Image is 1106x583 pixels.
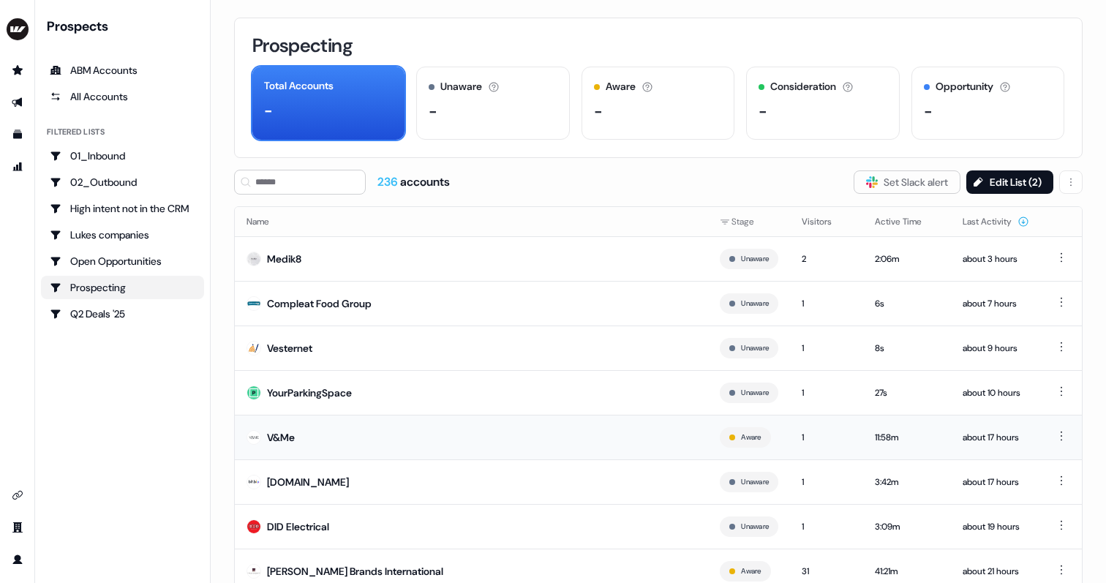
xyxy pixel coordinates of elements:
[6,59,29,82] a: Go to prospects
[875,430,939,445] div: 11:58m
[6,484,29,507] a: Go to integrations
[41,59,204,82] a: ABM Accounts
[41,144,204,168] a: Go to 01_Inbound
[963,564,1029,579] div: about 21 hours
[963,475,1029,489] div: about 17 hours
[41,223,204,247] a: Go to Lukes companies
[875,341,939,356] div: 8s
[267,341,312,356] div: Vesternet
[802,430,851,445] div: 1
[6,123,29,146] a: Go to templates
[854,170,960,194] button: Set Slack alert
[802,341,851,356] div: 1
[267,519,329,534] div: DID Electrical
[267,252,301,266] div: Medik8
[741,520,769,533] button: Unaware
[6,155,29,178] a: Go to attribution
[41,197,204,220] a: Go to High intent not in the CRM
[802,475,851,489] div: 1
[594,100,603,122] div: -
[875,208,939,235] button: Active Time
[50,201,195,216] div: High intent not in the CRM
[264,99,273,121] div: -
[802,519,851,534] div: 1
[741,565,761,578] button: Aware
[41,85,204,108] a: All accounts
[267,385,352,400] div: YourParkingSpace
[47,18,204,35] div: Prospects
[41,302,204,326] a: Go to Q2 Deals '25
[963,519,1029,534] div: about 19 hours
[50,227,195,242] div: Lukes companies
[963,341,1029,356] div: about 9 hours
[720,214,778,229] div: Stage
[50,148,195,163] div: 01_Inbound
[875,296,939,311] div: 6s
[6,548,29,571] a: Go to profile
[267,296,372,311] div: Compleat Food Group
[741,297,769,310] button: Unaware
[50,254,195,268] div: Open Opportunities
[6,91,29,114] a: Go to outbound experience
[440,79,482,94] div: Unaware
[936,79,993,94] div: Opportunity
[875,475,939,489] div: 3:42m
[267,430,295,445] div: V&Me
[252,36,353,55] h3: Prospecting
[41,249,204,273] a: Go to Open Opportunities
[429,100,437,122] div: -
[741,386,769,399] button: Unaware
[741,431,761,444] button: Aware
[47,126,105,138] div: Filtered lists
[966,170,1053,194] button: Edit List (2)
[50,306,195,321] div: Q2 Deals '25
[741,342,769,355] button: Unaware
[41,276,204,299] a: Go to Prospecting
[963,385,1029,400] div: about 10 hours
[606,79,636,94] div: Aware
[802,385,851,400] div: 1
[267,564,443,579] div: [PERSON_NAME] Brands International
[377,174,450,190] div: accounts
[759,100,767,122] div: -
[875,385,939,400] div: 27s
[963,208,1029,235] button: Last Activity
[50,63,195,78] div: ABM Accounts
[924,100,933,122] div: -
[50,89,195,104] div: All Accounts
[50,175,195,189] div: 02_Outbound
[6,516,29,539] a: Go to team
[963,296,1029,311] div: about 7 hours
[802,564,851,579] div: 31
[267,475,349,489] div: [DOMAIN_NAME]
[235,207,708,236] th: Name
[802,208,849,235] button: Visitors
[963,430,1029,445] div: about 17 hours
[741,475,769,489] button: Unaware
[741,252,769,266] button: Unaware
[377,174,400,189] span: 236
[770,79,836,94] div: Consideration
[963,252,1029,266] div: about 3 hours
[41,170,204,194] a: Go to 02_Outbound
[875,564,939,579] div: 41:21m
[875,252,939,266] div: 2:06m
[802,252,851,266] div: 2
[264,78,334,94] div: Total Accounts
[802,296,851,311] div: 1
[50,280,195,295] div: Prospecting
[875,519,939,534] div: 3:09m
